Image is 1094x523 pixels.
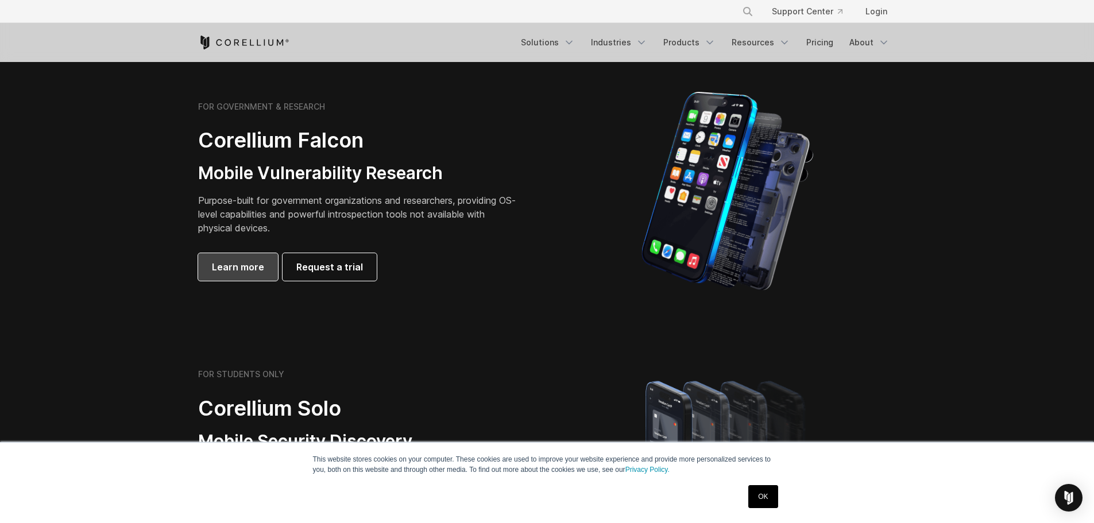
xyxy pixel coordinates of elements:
a: Corellium Home [198,36,289,49]
img: iPhone model separated into the mechanics used to build the physical device. [641,91,814,292]
a: Support Center [763,1,852,22]
a: Products [656,32,722,53]
a: Learn more [198,253,278,281]
a: OK [748,485,778,508]
p: This website stores cookies on your computer. These cookies are used to improve your website expe... [313,454,782,475]
div: Navigation Menu [728,1,896,22]
span: Learn more [212,260,264,274]
a: Login [856,1,896,22]
h6: FOR STUDENTS ONLY [198,369,284,379]
a: Pricing [799,32,840,53]
a: Privacy Policy. [625,466,670,474]
h6: FOR GOVERNMENT & RESEARCH [198,102,325,112]
p: Purpose-built for government organizations and researchers, providing OS-level capabilities and p... [198,193,520,235]
a: Industries [584,32,654,53]
h3: Mobile Vulnerability Research [198,162,520,184]
h2: Corellium Solo [198,396,520,421]
h3: Mobile Security Discovery [198,431,520,452]
h2: Corellium Falcon [198,127,520,153]
a: Request a trial [283,253,377,281]
span: Request a trial [296,260,363,274]
a: About [842,32,896,53]
a: Solutions [514,32,582,53]
div: Open Intercom Messenger [1055,484,1083,512]
button: Search [737,1,758,22]
div: Navigation Menu [514,32,896,53]
a: Resources [725,32,797,53]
